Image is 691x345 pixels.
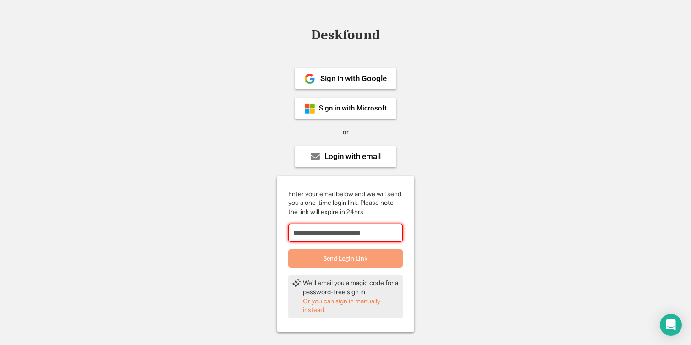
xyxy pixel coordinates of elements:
button: Send Login Link [288,249,403,268]
img: ms-symbollockup_mssymbol_19.png [304,103,315,114]
div: Open Intercom Messenger [660,314,682,336]
div: Enter your email below and we will send you a one-time login link. Please note the link will expi... [288,190,403,217]
div: Sign in with Google [320,75,387,82]
div: or [343,128,349,137]
div: Or you can sign in manually instead. [303,297,399,315]
div: Deskfound [307,28,384,42]
div: We'll email you a magic code for a password-free sign in. [303,279,399,296]
div: Sign in with Microsoft [319,105,387,112]
div: Login with email [324,153,381,160]
img: 1024px-Google__G__Logo.svg.png [304,73,315,84]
